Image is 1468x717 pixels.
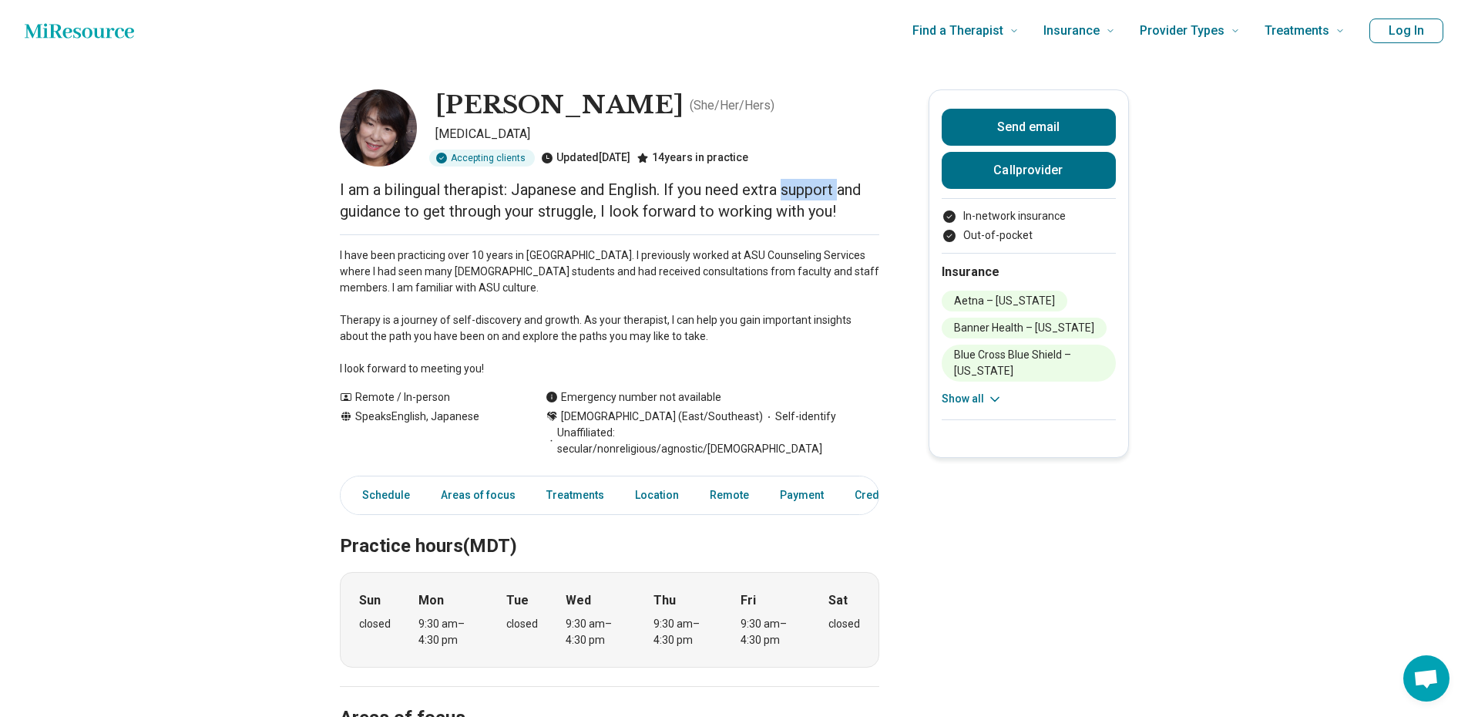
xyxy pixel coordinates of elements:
[561,409,763,425] span: [DEMOGRAPHIC_DATA] (East/Southeast)
[1265,20,1329,42] span: Treatments
[1140,20,1224,42] span: Provider Types
[700,480,758,511] a: Remote
[432,480,525,511] a: Areas of focus
[546,425,879,457] span: Unaffiliated: secular/nonreligious/agnostic/[DEMOGRAPHIC_DATA]
[845,480,932,511] a: Credentials
[828,591,848,610] strong: Sat
[942,391,1003,407] button: Show all
[429,150,535,167] div: Accepting clients
[1369,19,1443,43] button: Log In
[942,208,1116,224] li: In-network insurance
[942,152,1116,189] button: Callprovider
[741,591,756,610] strong: Fri
[418,616,478,648] div: 9:30 am – 4:30 pm
[359,591,381,610] strong: Sun
[537,480,613,511] a: Treatments
[566,591,591,610] strong: Wed
[828,616,860,632] div: closed
[1403,655,1450,702] a: Open chat
[912,20,1003,42] span: Find a Therapist
[637,150,748,167] div: 14 years in practice
[741,616,800,648] div: 9:30 am – 4:30 pm
[340,409,515,457] div: Speaks English, Japanese
[1043,20,1100,42] span: Insurance
[541,150,630,167] div: Updated [DATE]
[340,89,417,167] img: Maki Obana, Psychologist
[340,247,879,377] p: I have been practicing over 10 years in [GEOGRAPHIC_DATA]. I previously worked at ASU Counseling ...
[418,591,444,610] strong: Mon
[546,389,721,406] div: Emergency number not available
[942,263,1116,281] h2: Insurance
[690,96,774,115] p: ( She/Her/Hers )
[653,616,713,648] div: 9:30 am – 4:30 pm
[435,89,684,122] h1: [PERSON_NAME]
[653,591,676,610] strong: Thu
[763,409,836,425] span: Self-identify
[942,291,1067,311] li: Aetna – [US_STATE]
[942,227,1116,244] li: Out-of-pocket
[344,480,419,511] a: Schedule
[340,179,879,222] p: I am a bilingual therapist: Japanese and English. If you need extra support and guidance to get t...
[506,591,529,610] strong: Tue
[942,208,1116,244] ul: Payment options
[359,616,391,632] div: closed
[506,616,538,632] div: closed
[340,572,879,668] div: When does the program meet?
[566,616,625,648] div: 9:30 am – 4:30 pm
[626,480,688,511] a: Location
[340,389,515,406] div: Remote / In-person
[942,109,1116,146] button: Send email
[942,345,1116,382] li: Blue Cross Blue Shield – [US_STATE]
[25,15,134,46] a: Home page
[340,497,879,560] h2: Practice hours (MDT)
[771,480,833,511] a: Payment
[435,125,879,143] p: [MEDICAL_DATA]
[942,318,1107,338] li: Banner Health – [US_STATE]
